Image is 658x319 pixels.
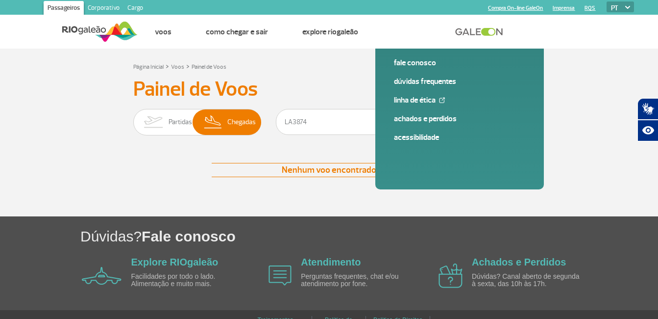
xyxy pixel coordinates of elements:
[637,120,658,141] button: Abrir recursos assistivos.
[199,109,228,135] img: slider-desembarque
[439,97,445,103] img: External Link Icon
[394,132,525,143] a: Acessibilidade
[637,98,658,141] div: Plugin de acessibilidade da Hand Talk.
[80,226,658,246] h1: Dúvidas?
[472,257,566,267] a: Achados e Perdidos
[276,109,472,135] input: Voo, cidade ou cia aérea
[44,1,84,17] a: Passageiros
[142,228,236,244] span: Fale conosco
[585,5,595,11] a: RQS
[394,76,525,87] a: Dúvidas Frequentes
[84,1,123,17] a: Corporativo
[553,5,575,11] a: Imprensa
[394,95,525,106] a: Linha de Ética
[123,1,147,17] a: Cargo
[302,27,358,37] a: Explore RIOgaleão
[637,98,658,120] button: Abrir tradutor de língua de sinais.
[138,109,169,135] img: slider-embarque
[394,57,525,68] a: Fale conosco
[171,63,184,71] a: Voos
[394,113,525,124] a: Achados e Perdidos
[472,273,585,288] p: Dúvidas? Canal aberto de segunda à sexta, das 10h às 17h.
[268,266,292,286] img: airplane icon
[131,257,219,267] a: Explore RIOgaleão
[169,109,192,135] span: Partidas
[82,267,122,285] img: airplane icon
[392,27,433,37] a: Atendimento
[488,5,543,11] a: Compra On-line GaleOn
[212,163,447,177] div: Nenhum voo encontrado
[131,273,244,288] p: Facilidades por todo o lado. Alimentação e muito mais.
[192,63,226,71] a: Painel de Voos
[439,264,463,288] img: airplane icon
[206,27,268,37] a: Como chegar e sair
[301,273,414,288] p: Perguntas frequentes, chat e/ou atendimento por fone.
[155,27,171,37] a: Voos
[133,63,164,71] a: Página Inicial
[133,77,525,102] h3: Painel de Voos
[186,60,190,72] a: >
[301,257,361,267] a: Atendimento
[227,109,256,135] span: Chegadas
[166,60,169,72] a: >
